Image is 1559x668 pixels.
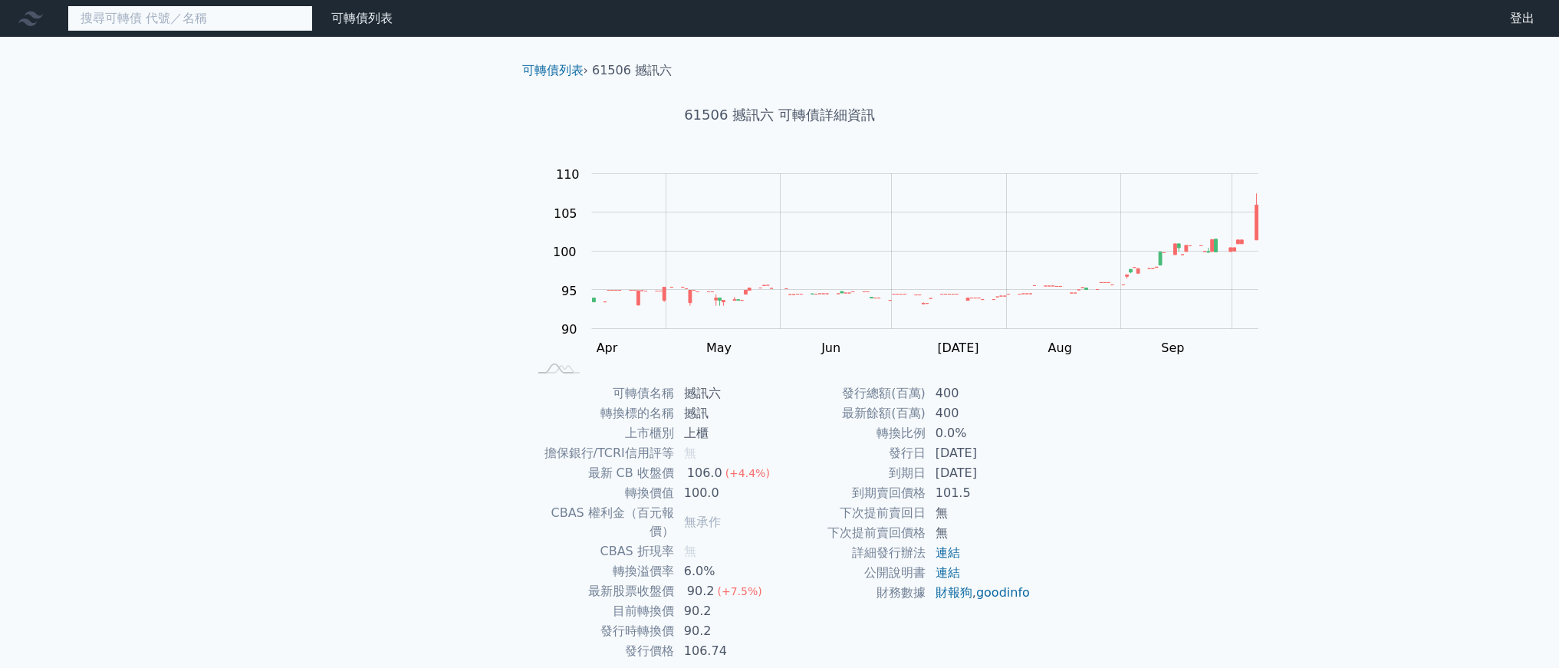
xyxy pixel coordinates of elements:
[684,544,696,558] span: 無
[780,523,926,543] td: 下次提前賣回價格
[780,483,926,503] td: 到期賣回價格
[528,503,675,541] td: CBAS 權利金（百元報價）
[528,383,675,403] td: 可轉債名稱
[821,341,840,355] tspan: Jun
[780,583,926,603] td: 財務數據
[545,167,1281,355] g: Chart
[936,565,960,580] a: 連結
[675,383,780,403] td: 撼訊六
[675,561,780,581] td: 6.0%
[684,582,718,601] div: 90.2
[528,463,675,483] td: 最新 CB 收盤價
[528,641,675,661] td: 發行價格
[780,543,926,563] td: 詳細發行辦法
[717,585,761,597] span: (+7.5%)
[926,463,1031,483] td: [DATE]
[706,341,732,355] tspan: May
[936,545,960,560] a: 連結
[510,104,1050,126] h1: 61506 撼訊六 可轉債詳細資訊
[528,483,675,503] td: 轉換價值
[1498,6,1547,31] a: 登出
[1048,341,1072,355] tspan: Aug
[556,167,580,182] tspan: 110
[592,61,672,80] li: 61506 撼訊六
[936,585,972,600] a: 財報狗
[684,464,725,482] div: 106.0
[780,403,926,423] td: 最新餘額(百萬)
[67,5,313,31] input: 搜尋可轉債 代號／名稱
[522,63,584,77] a: 可轉債列表
[780,383,926,403] td: 發行總額(百萬)
[675,483,780,503] td: 100.0
[926,443,1031,463] td: [DATE]
[937,341,978,355] tspan: [DATE]
[675,641,780,661] td: 106.74
[926,403,1031,423] td: 400
[725,467,770,479] span: (+4.4%)
[675,423,780,443] td: 上櫃
[528,621,675,641] td: 發行時轉換價
[528,403,675,423] td: 轉換標的名稱
[528,581,675,601] td: 最新股票收盤價
[684,515,721,529] span: 無承作
[675,621,780,641] td: 90.2
[554,206,577,221] tspan: 105
[528,443,675,463] td: 擔保銀行/TCRI信用評等
[976,585,1030,600] a: goodinfo
[675,601,780,621] td: 90.2
[926,523,1031,543] td: 無
[780,503,926,523] td: 下次提前賣回日
[528,561,675,581] td: 轉換溢價率
[780,423,926,443] td: 轉換比例
[926,383,1031,403] td: 400
[780,463,926,483] td: 到期日
[528,423,675,443] td: 上市櫃別
[675,403,780,423] td: 撼訊
[561,322,577,337] tspan: 90
[684,446,696,460] span: 無
[926,583,1031,603] td: ,
[926,483,1031,503] td: 101.5
[528,541,675,561] td: CBAS 折現率
[780,563,926,583] td: 公開說明書
[561,284,577,298] tspan: 95
[597,341,618,355] tspan: Apr
[553,245,577,259] tspan: 100
[780,443,926,463] td: 發行日
[528,601,675,621] td: 目前轉換價
[522,61,588,80] li: ›
[926,423,1031,443] td: 0.0%
[1161,341,1184,355] tspan: Sep
[926,503,1031,523] td: 無
[331,11,393,25] a: 可轉債列表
